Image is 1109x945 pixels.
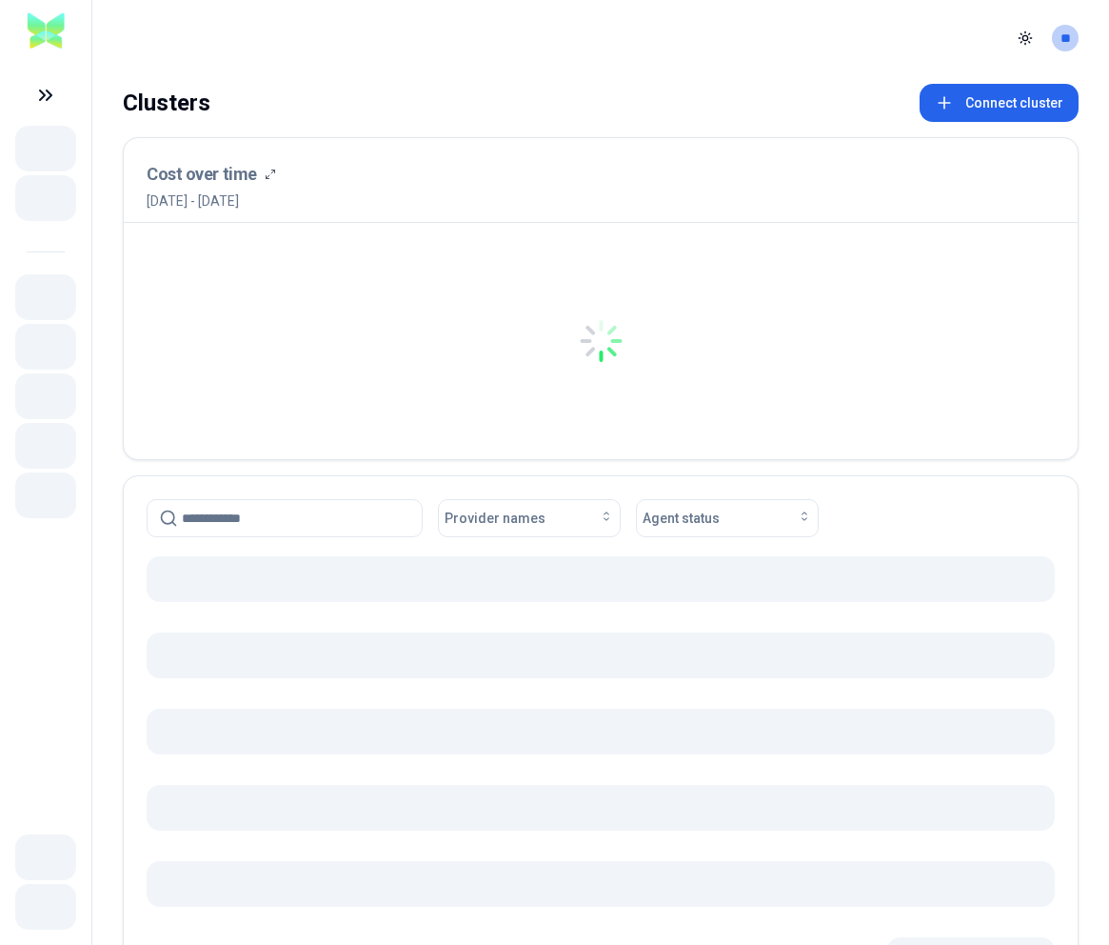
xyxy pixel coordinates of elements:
[147,191,276,211] span: [DATE] - [DATE]
[147,161,257,188] h3: Cost over time
[123,84,210,122] div: Clusters
[438,499,621,537] button: Provider names
[643,509,720,528] span: Agent status
[920,84,1079,122] button: Connect cluster
[445,509,545,528] span: Provider names
[25,10,68,52] img: GlassWing
[636,499,819,537] button: Agent status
